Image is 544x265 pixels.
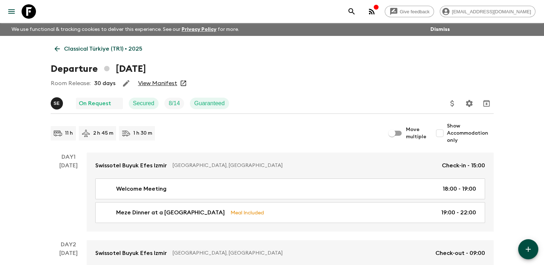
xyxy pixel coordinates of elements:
[116,208,225,217] p: Meze Dinner at a [GEOGRAPHIC_DATA]
[129,98,159,109] div: Secured
[51,153,87,161] p: Day 1
[164,98,184,109] div: Trip Fill
[169,99,180,108] p: 8 / 14
[95,202,485,223] a: Meze Dinner at a [GEOGRAPHIC_DATA]Meal Included19:00 - 22:00
[442,161,485,170] p: Check-in - 15:00
[406,126,427,140] span: Move multiple
[182,27,216,32] a: Privacy Policy
[116,185,166,193] p: Welcome Meeting
[93,130,113,137] p: 2 h 45 m
[230,209,264,217] p: Meal Included
[445,96,460,111] button: Update Price, Early Bird Discount and Costs
[51,97,64,110] button: SE
[429,24,452,34] button: Dismiss
[59,161,78,232] div: [DATE]
[138,80,177,87] a: View Manifest
[441,208,476,217] p: 19:00 - 22:00
[133,99,155,108] p: Secured
[4,4,19,19] button: menu
[173,250,430,257] p: [GEOGRAPHIC_DATA], [GEOGRAPHIC_DATA]
[447,122,494,144] span: Show Accommodation only
[95,161,167,170] p: Swissotel Buyuk Efes Izmir
[64,45,142,53] p: Classical Türkiye (TR1) • 2025
[133,130,152,137] p: 1 h 30 m
[173,162,436,169] p: [GEOGRAPHIC_DATA], [GEOGRAPHIC_DATA]
[462,96,476,111] button: Settings
[95,249,167,257] p: Swissotel Buyuk Efes Izmir
[94,79,115,88] p: 30 days
[51,99,64,105] span: Süleyman Erköse
[385,6,434,17] a: Give feedback
[194,99,225,108] p: Guaranteed
[344,4,359,19] button: search adventures
[396,9,434,14] span: Give feedback
[9,23,242,36] p: We use functional & tracking cookies to deliver this experience. See our for more.
[54,101,60,106] p: S E
[435,249,485,257] p: Check-out - 09:00
[95,178,485,199] a: Welcome Meeting18:00 - 19:00
[448,9,535,14] span: [EMAIL_ADDRESS][DOMAIN_NAME]
[51,62,146,76] h1: Departure [DATE]
[440,6,535,17] div: [EMAIL_ADDRESS][DOMAIN_NAME]
[443,185,476,193] p: 18:00 - 19:00
[87,153,494,178] a: Swissotel Buyuk Efes Izmir[GEOGRAPHIC_DATA], [GEOGRAPHIC_DATA]Check-in - 15:00
[51,42,146,56] a: Classical Türkiye (TR1) • 2025
[79,99,111,108] p: On Request
[51,79,91,88] p: Room Release:
[479,96,494,111] button: Archive (Completed, Cancelled or Unsynced Departures only)
[51,240,87,249] p: Day 2
[65,130,73,137] p: 11 h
